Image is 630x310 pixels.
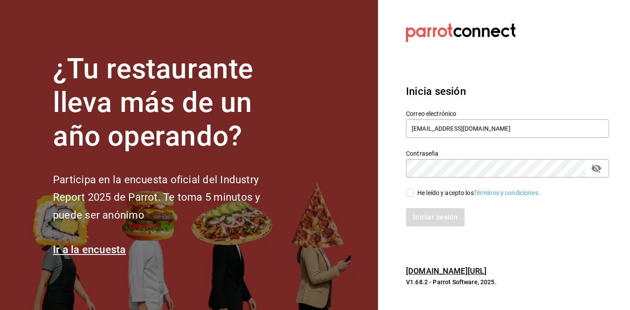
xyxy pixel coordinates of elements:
[53,171,289,224] h2: Participa en la encuesta oficial del Industry Report 2025 de Parrot. Te toma 5 minutos y puede se...
[406,278,609,286] p: V1.68.2 - Parrot Software, 2025.
[406,119,609,138] input: Ingresa tu correo electrónico
[406,150,609,157] label: Contraseña
[474,189,540,196] a: Términos y condiciones.
[53,244,126,256] a: Ir a la encuesta
[406,266,486,275] a: [DOMAIN_NAME][URL]
[589,161,604,176] button: passwordField
[53,52,289,153] h1: ¿Tu restaurante lleva más de un año operando?
[417,188,540,198] div: He leído y acepto los
[406,84,609,99] h3: Inicia sesión
[406,111,609,117] label: Correo electrónico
